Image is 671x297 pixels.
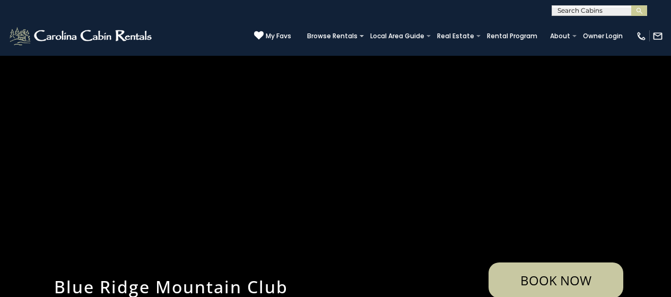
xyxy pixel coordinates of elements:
a: Owner Login [578,29,628,44]
span: My Favs [266,31,291,41]
a: About [545,29,576,44]
a: My Favs [254,31,291,41]
a: Browse Rentals [302,29,363,44]
a: Local Area Guide [365,29,430,44]
a: Real Estate [432,29,480,44]
img: phone-regular-white.png [636,31,647,41]
img: White-1-2.png [8,26,155,47]
img: mail-regular-white.png [652,31,663,41]
a: Rental Program [482,29,543,44]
